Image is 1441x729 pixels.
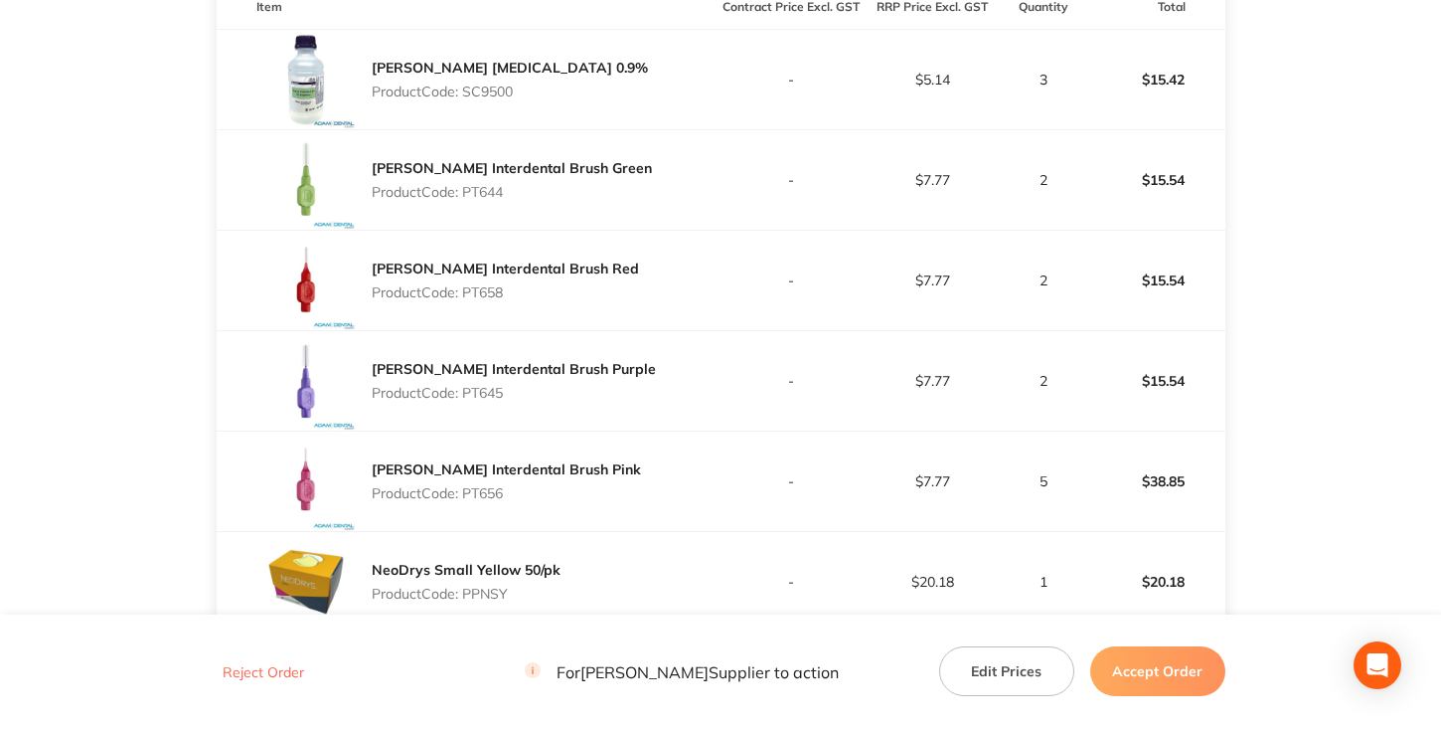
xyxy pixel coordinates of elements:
p: - [721,473,861,489]
p: 2 [1004,172,1082,188]
a: [PERSON_NAME] Interdental Brush Red [372,260,639,277]
a: [PERSON_NAME] [MEDICAL_DATA] 0.9% [372,59,648,77]
p: $15.54 [1084,156,1223,204]
p: Product Code: PT656 [372,485,641,501]
a: [PERSON_NAME] Interdental Brush Purple [372,360,656,378]
p: 2 [1004,373,1082,389]
p: - [721,273,861,288]
p: $7.77 [863,172,1002,188]
a: NeoDrys Small Yellow 50/pk [372,561,560,579]
p: $20.18 [863,574,1002,590]
p: - [721,72,861,88]
p: $5.14 [863,72,1002,88]
p: 3 [1004,72,1082,88]
a: [PERSON_NAME] Interdental Brush Pink [372,460,641,478]
p: $7.77 [863,273,1002,288]
p: $7.77 [863,373,1002,389]
img: cG1wdnAzNw [256,231,356,330]
p: Product Code: PPNSY [372,586,560,602]
img: MnBhcmQ2bg [256,30,356,129]
img: MG0wZTlqNQ [256,432,356,531]
p: Product Code: PT644 [372,184,652,200]
p: $15.54 [1084,257,1223,304]
p: $15.42 [1084,56,1223,103]
p: $15.54 [1084,357,1223,405]
p: $7.77 [863,473,1002,489]
button: Edit Prices [939,646,1074,696]
button: Reject Order [217,663,310,681]
img: bGtzMzJ2Ng [256,331,356,431]
img: ZXZyeTdqcw [256,130,356,230]
p: 2 [1004,273,1082,288]
p: $38.85 [1084,457,1223,505]
button: Accept Order [1090,646,1225,696]
p: $20.18 [1084,558,1223,606]
p: - [721,172,861,188]
p: 5 [1004,473,1082,489]
img: dHdmeWFsMg [256,532,356,632]
p: Product Code: PT658 [372,284,639,300]
p: - [721,373,861,389]
p: 1 [1004,574,1082,590]
p: For [PERSON_NAME] Supplier to action [525,662,839,681]
p: - [721,574,861,590]
p: Product Code: PT645 [372,385,656,401]
p: Product Code: SC9500 [372,84,648,99]
a: [PERSON_NAME] Interdental Brush Green [372,159,652,177]
div: Open Intercom Messenger [1354,641,1401,689]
